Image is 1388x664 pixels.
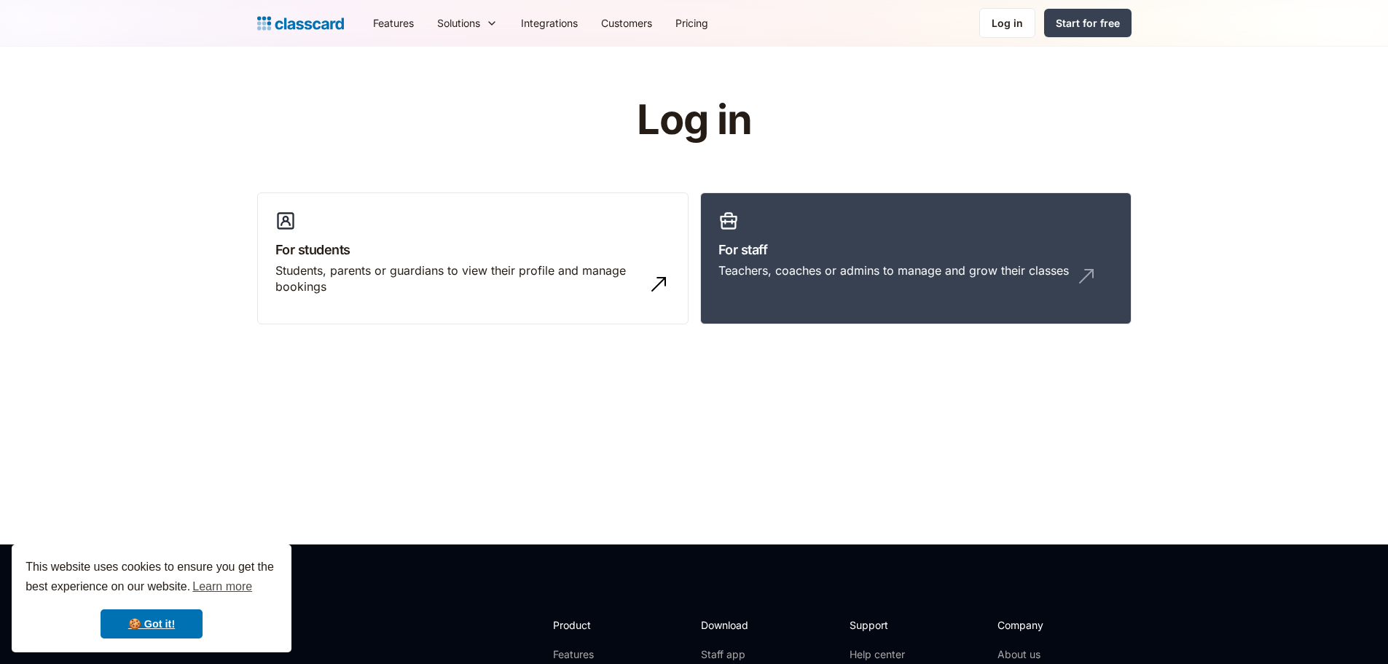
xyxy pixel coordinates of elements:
div: Start for free [1056,15,1120,31]
a: Log in [979,8,1035,38]
div: Log in [992,15,1023,31]
span: This website uses cookies to ensure you get the best experience on our website. [26,558,278,598]
h2: Download [701,617,761,633]
a: dismiss cookie message [101,609,203,638]
a: Pricing [664,7,720,39]
h2: Product [553,617,631,633]
h3: For students [275,240,670,259]
a: Features [361,7,426,39]
a: Features [553,647,631,662]
a: Staff app [701,647,761,662]
div: Teachers, coaches or admins to manage and grow their classes [718,262,1069,278]
a: For staffTeachers, coaches or admins to manage and grow their classes [700,192,1132,325]
h2: Support [850,617,909,633]
h1: Log in [463,98,925,143]
a: About us [997,647,1094,662]
div: cookieconsent [12,544,291,652]
a: Customers [589,7,664,39]
h2: Company [997,617,1094,633]
a: Integrations [509,7,589,39]
a: Logo [257,13,344,34]
div: Solutions [437,15,480,31]
div: Students, parents or guardians to view their profile and manage bookings [275,262,641,295]
a: For studentsStudents, parents or guardians to view their profile and manage bookings [257,192,689,325]
a: Start for free [1044,9,1132,37]
a: Help center [850,647,909,662]
h3: For staff [718,240,1113,259]
a: learn more about cookies [190,576,254,598]
div: Solutions [426,7,509,39]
